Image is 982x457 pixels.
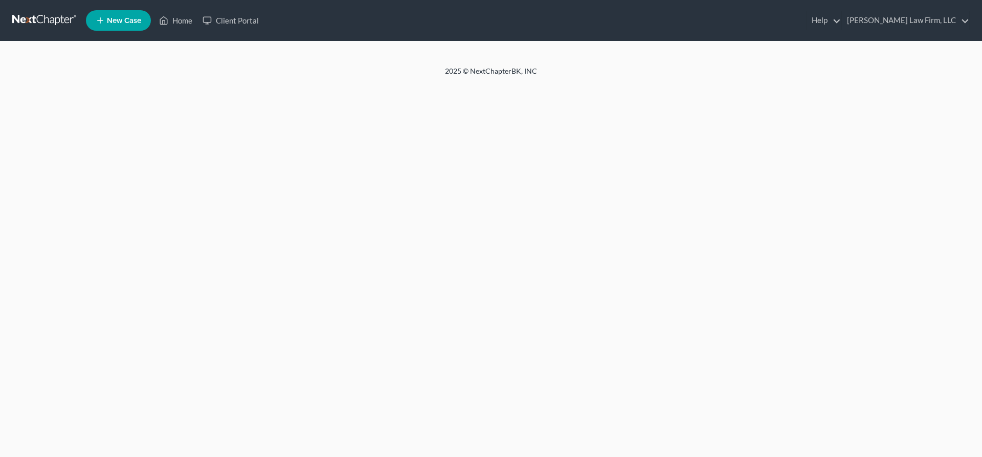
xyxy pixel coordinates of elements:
[842,11,969,30] a: [PERSON_NAME] Law Firm, LLC
[154,11,197,30] a: Home
[199,66,783,84] div: 2025 © NextChapterBK, INC
[197,11,264,30] a: Client Portal
[86,10,151,31] new-legal-case-button: New Case
[807,11,841,30] a: Help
